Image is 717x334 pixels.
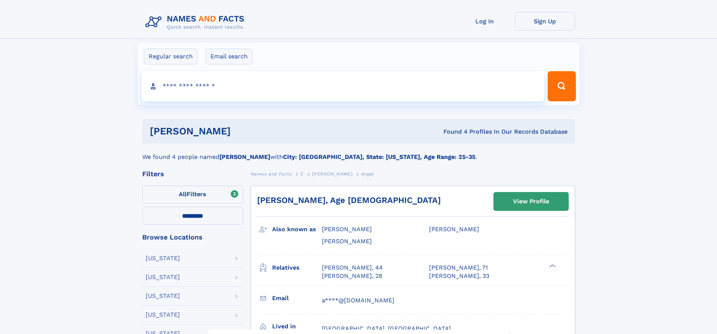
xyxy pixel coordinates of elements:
[142,171,243,177] div: Filters
[206,49,253,64] label: Email search
[272,292,322,305] h3: Email
[144,49,198,64] label: Regular search
[272,223,322,236] h3: Also known as
[429,226,479,233] span: [PERSON_NAME]
[429,264,488,272] a: [PERSON_NAME], 71
[257,195,441,205] a: [PERSON_NAME], Age [DEMOGRAPHIC_DATA]
[322,325,451,332] span: [GEOGRAPHIC_DATA], [GEOGRAPHIC_DATA]
[312,169,352,178] a: [PERSON_NAME]
[300,171,304,177] span: Z
[312,171,352,177] span: [PERSON_NAME]
[272,320,322,333] h3: Lived in
[300,169,304,178] a: Z
[142,186,243,204] label: Filters
[219,153,270,160] b: [PERSON_NAME]
[146,274,180,280] div: [US_STATE]
[142,143,575,162] div: We found 4 people named with .
[337,128,568,136] div: Found 4 Profiles In Our Records Database
[455,12,515,31] a: Log In
[142,71,545,101] input: search input
[272,261,322,274] h3: Relatives
[429,272,489,280] a: [PERSON_NAME], 33
[146,312,180,318] div: [US_STATE]
[146,255,180,261] div: [US_STATE]
[515,12,575,31] a: Sign Up
[361,171,374,177] span: Angel
[548,71,575,101] button: Search Button
[513,193,549,210] div: View Profile
[283,153,475,160] b: City: [GEOGRAPHIC_DATA], State: [US_STATE], Age Range: 25-35
[322,272,382,280] a: [PERSON_NAME], 28
[150,127,337,136] h1: [PERSON_NAME]
[179,191,187,198] span: All
[142,234,243,241] div: Browse Locations
[146,293,180,299] div: [US_STATE]
[547,263,556,268] div: ❯
[494,192,568,210] a: View Profile
[322,226,372,233] span: [PERSON_NAME]
[322,264,383,272] a: [PERSON_NAME], 44
[251,169,292,178] a: Names and Facts
[322,238,372,245] span: [PERSON_NAME]
[142,12,251,32] img: Logo Names and Facts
